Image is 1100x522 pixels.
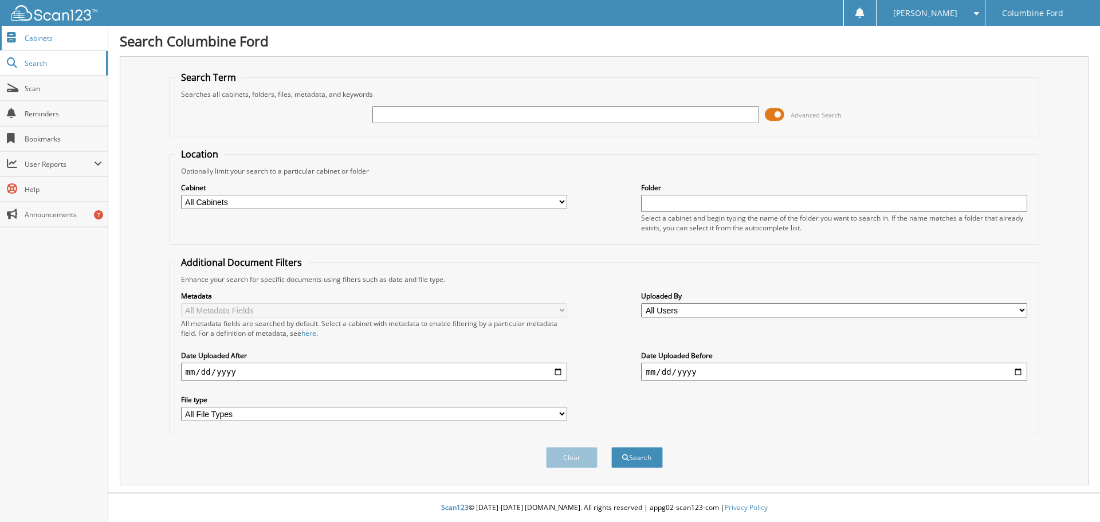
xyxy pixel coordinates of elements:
span: Scan123 [441,503,469,512]
label: Date Uploaded Before [641,351,1027,360]
label: Folder [641,183,1027,193]
button: Search [611,447,663,468]
div: 7 [94,210,103,219]
span: User Reports [25,159,94,169]
a: here [301,328,316,338]
a: Privacy Policy [725,503,768,512]
iframe: Chat Widget [1043,467,1100,522]
span: Cabinets [25,33,102,43]
span: Columbine Ford [1002,10,1063,17]
span: Announcements [25,210,102,219]
span: Scan [25,84,102,93]
span: Search [25,58,100,68]
input: end [641,363,1027,381]
input: start [181,363,567,381]
button: Clear [546,447,598,468]
label: Uploaded By [641,291,1027,301]
span: Advanced Search [791,111,842,119]
label: File type [181,395,567,405]
legend: Location [175,148,224,160]
h1: Search Columbine Ford [120,32,1089,50]
legend: Search Term [175,71,242,84]
span: Help [25,185,102,194]
span: [PERSON_NAME] [893,10,957,17]
div: Enhance your search for specific documents using filters such as date and file type. [175,274,1034,284]
span: Reminders [25,109,102,119]
label: Date Uploaded After [181,351,567,360]
span: Bookmarks [25,134,102,144]
label: Metadata [181,291,567,301]
div: Optionally limit your search to a particular cabinet or folder [175,166,1034,176]
label: Cabinet [181,183,567,193]
div: © [DATE]-[DATE] [DOMAIN_NAME]. All rights reserved | appg02-scan123-com | [108,494,1100,522]
div: Searches all cabinets, folders, files, metadata, and keywords [175,89,1034,99]
div: All metadata fields are searched by default. Select a cabinet with metadata to enable filtering b... [181,319,567,338]
img: scan123-logo-white.svg [11,5,97,21]
legend: Additional Document Filters [175,256,308,269]
div: Select a cabinet and begin typing the name of the folder you want to search in. If the name match... [641,213,1027,233]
